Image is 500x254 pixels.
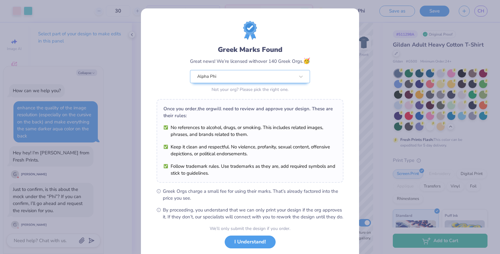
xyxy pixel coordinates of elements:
[210,225,290,232] div: We’ll only submit the design if you order.
[190,45,310,55] div: Greek Marks Found
[163,105,337,119] div: Once you order, the org will need to review and approve your design. These are their rules:
[190,57,310,65] div: Great news! We’re licensed with over 140 Greek Orgs.
[225,236,276,248] button: I Understand!
[303,57,310,65] span: 🥳
[163,143,337,157] li: Keep it clean and respectful. No violence, profanity, sexual content, offensive depictions, or po...
[243,21,257,40] img: license-marks-badge.png
[163,188,343,202] span: Greek Orgs charge a small fee for using their marks. That’s already factored into the price you see.
[163,124,337,138] li: No references to alcohol, drugs, or smoking. This includes related images, phrases, and brands re...
[190,86,310,93] div: Not your org? Please pick the right one.
[163,207,343,220] span: By proceeding, you understand that we can only print your design if the org approves it. If they ...
[163,163,337,177] li: Follow trademark rules. Use trademarks as they are, add required symbols and stick to guidelines.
